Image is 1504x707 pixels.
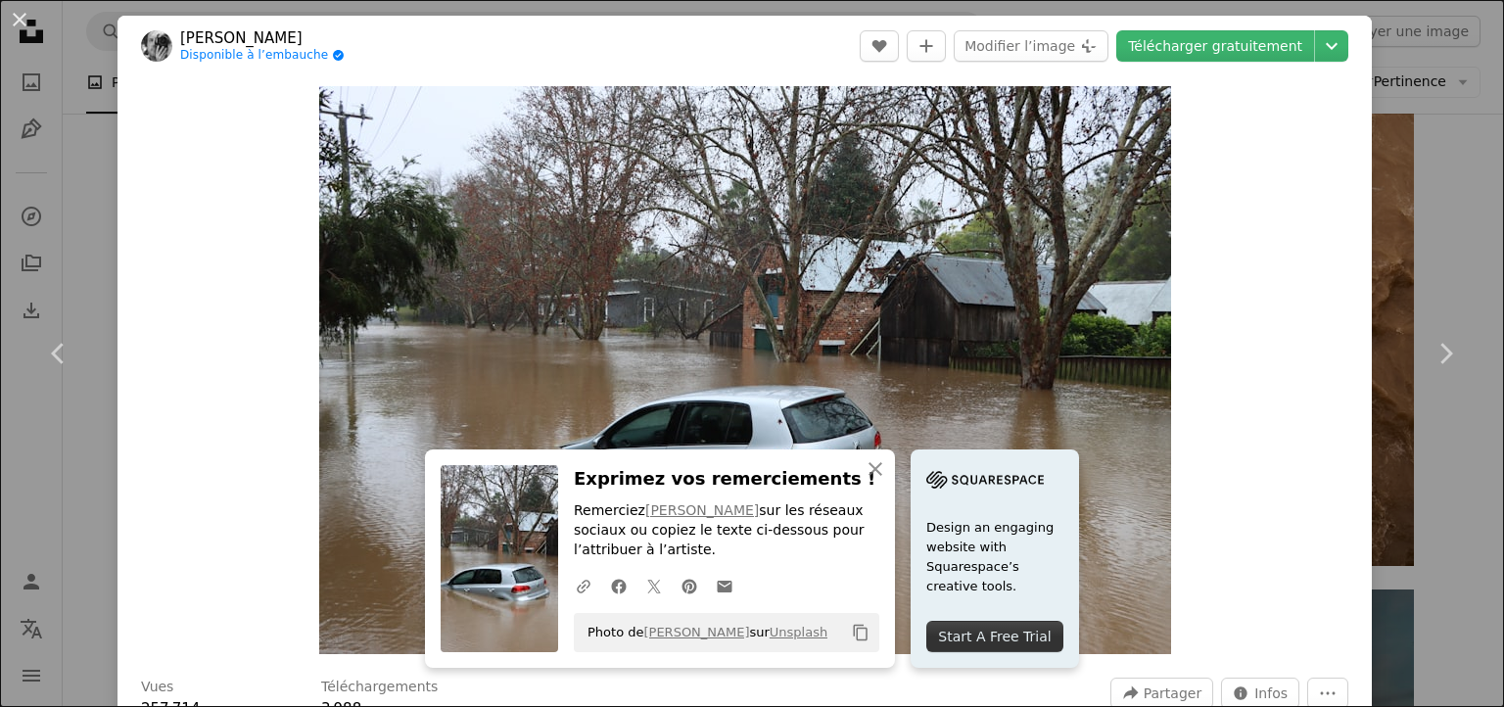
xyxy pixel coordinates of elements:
[954,30,1108,62] button: Modifier l’image
[319,86,1171,654] button: Zoom sur cette image
[907,30,946,62] button: Ajouter à la collection
[844,616,877,649] button: Copier dans le presse-papier
[926,621,1063,652] div: Start A Free Trial
[645,502,759,518] a: [PERSON_NAME]
[636,566,672,605] a: Partagez-leTwitter
[141,678,173,697] h3: Vues
[926,465,1044,495] img: file-1705255347840-230a6ab5bca9image
[578,617,827,648] span: Photo de sur
[574,465,879,494] h3: Exprimez vos remerciements !
[319,86,1171,654] img: Une voiture roulant dans une rue inondée
[926,518,1063,596] span: Design an engaging website with Squarespace’s creative tools.
[321,678,438,697] h3: Téléchargements
[911,449,1079,668] a: Design an engaging website with Squarespace’s creative tools.Start A Free Trial
[643,625,749,639] a: [PERSON_NAME]
[1315,30,1348,62] button: Choisissez la taille de téléchargement
[141,30,172,62] img: Accéder au profil de Wes Warren
[574,501,879,560] p: Remerciez sur les réseaux sociaux ou copiez le texte ci-dessous pour l’attribuer à l’artiste.
[770,625,827,639] a: Unsplash
[707,566,742,605] a: Partager par mail
[672,566,707,605] a: Partagez-lePinterest
[1386,259,1504,448] a: Suivant
[180,48,345,64] a: Disponible à l’embauche
[860,30,899,62] button: J’aime
[601,566,636,605] a: Partagez-leFacebook
[1116,30,1314,62] a: Télécharger gratuitement
[180,28,345,48] a: [PERSON_NAME]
